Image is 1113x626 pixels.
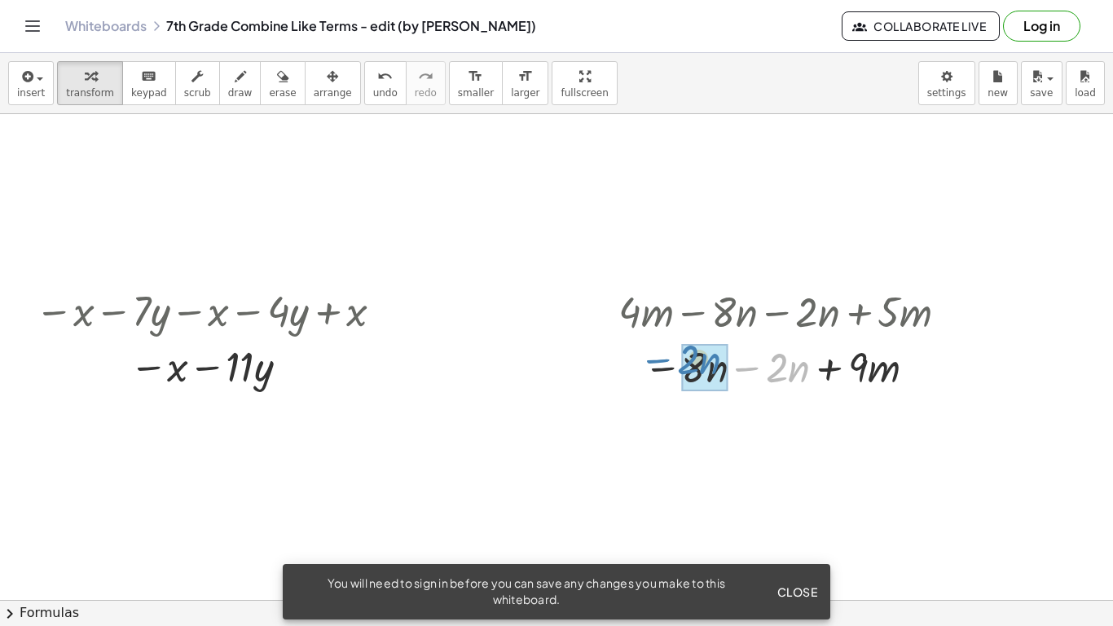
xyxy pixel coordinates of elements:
span: Close [776,584,817,599]
span: transform [66,87,114,99]
button: transform [57,61,123,105]
span: load [1075,87,1096,99]
button: format_sizelarger [502,61,548,105]
i: undo [377,67,393,86]
button: erase [260,61,305,105]
button: undoundo [364,61,407,105]
button: settings [918,61,975,105]
span: undo [373,87,398,99]
span: smaller [458,87,494,99]
button: format_sizesmaller [449,61,503,105]
span: save [1030,87,1053,99]
button: draw [219,61,262,105]
button: insert [8,61,54,105]
div: You will need to sign in before you can save any changes you make to this whiteboard. [296,575,757,608]
span: fullscreen [561,87,608,99]
button: Close [770,577,824,606]
button: Log in [1003,11,1080,42]
i: redo [418,67,433,86]
button: new [979,61,1018,105]
span: arrange [314,87,352,99]
button: scrub [175,61,220,105]
i: keyboard [141,67,156,86]
button: save [1021,61,1062,105]
span: larger [511,87,539,99]
span: settings [927,87,966,99]
span: scrub [184,87,211,99]
button: redoredo [406,61,446,105]
button: Collaborate Live [842,11,1000,41]
button: keyboardkeypad [122,61,176,105]
span: redo [415,87,437,99]
span: erase [269,87,296,99]
span: Collaborate Live [856,19,986,33]
button: arrange [305,61,361,105]
span: draw [228,87,253,99]
span: new [988,87,1008,99]
span: keypad [131,87,167,99]
button: fullscreen [552,61,617,105]
i: format_size [517,67,533,86]
span: insert [17,87,45,99]
a: Whiteboards [65,18,147,34]
button: load [1066,61,1105,105]
button: Toggle navigation [20,13,46,39]
i: format_size [468,67,483,86]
